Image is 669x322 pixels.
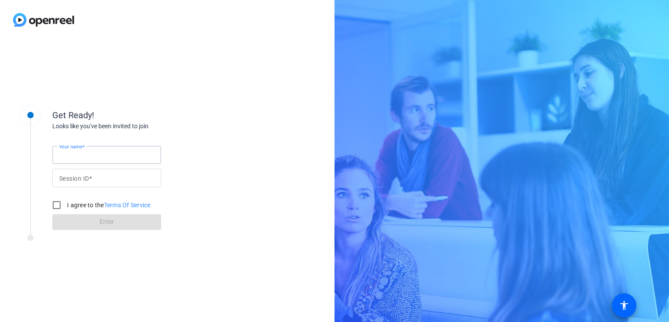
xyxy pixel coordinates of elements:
mat-label: Session ID [59,175,89,182]
div: Get Ready! [52,109,226,122]
mat-label: Your name [59,144,82,149]
a: Terms Of Service [104,202,151,209]
div: Looks like you've been invited to join [52,122,226,131]
mat-icon: accessibility [619,300,629,311]
label: I agree to the [65,201,151,209]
